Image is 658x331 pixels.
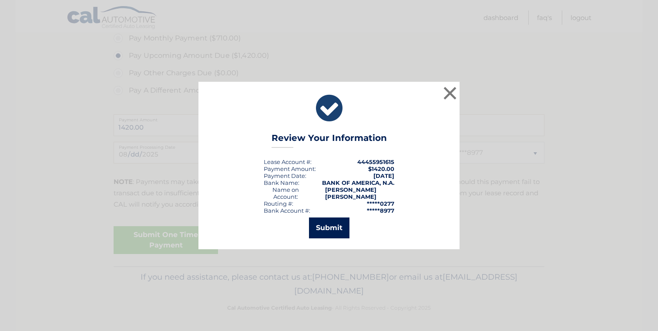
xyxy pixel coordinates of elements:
div: Name on Account: [264,186,308,200]
strong: BANK OF AMERICA, N.A. [322,179,394,186]
div: Payment Amount: [264,165,316,172]
strong: [PERSON_NAME] [PERSON_NAME] [325,186,376,200]
strong: 44455951615 [357,158,394,165]
div: Routing #: [264,200,293,207]
div: Lease Account #: [264,158,312,165]
span: $1420.00 [368,165,394,172]
h3: Review Your Information [272,133,387,148]
span: [DATE] [373,172,394,179]
div: Bank Account #: [264,207,310,214]
div: Bank Name: [264,179,299,186]
span: Payment Date [264,172,305,179]
button: × [441,84,459,102]
div: : [264,172,306,179]
button: Submit [309,217,349,238]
